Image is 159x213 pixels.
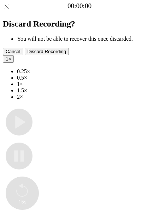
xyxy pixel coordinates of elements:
li: 0.5× [17,75,156,81]
li: You will not be able to recover this once discarded. [17,36,156,42]
li: 1× [17,81,156,87]
button: Cancel [3,48,23,55]
h2: Discard Recording? [3,19,156,29]
li: 2× [17,94,156,100]
button: 1× [3,55,14,63]
button: Discard Recording [25,48,69,55]
li: 0.25× [17,68,156,75]
span: 1 [6,56,8,62]
a: 00:00:00 [67,2,92,10]
li: 1.5× [17,87,156,94]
